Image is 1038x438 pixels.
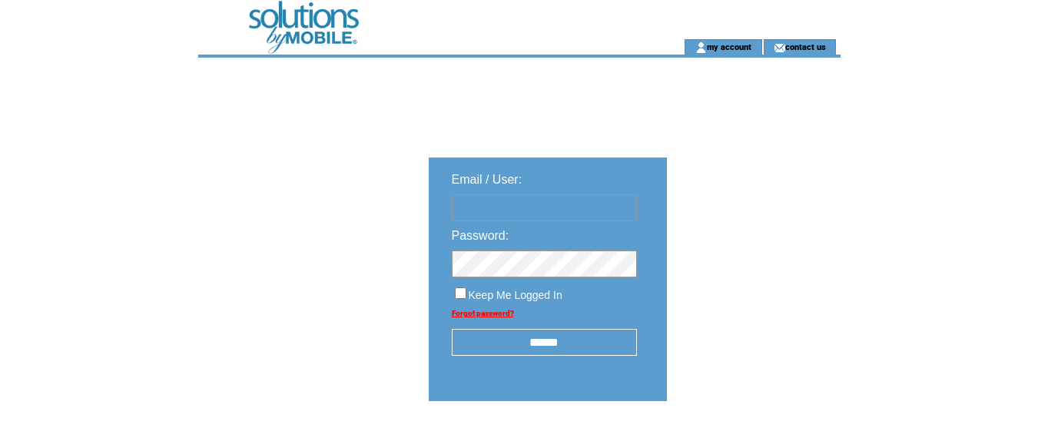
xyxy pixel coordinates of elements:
span: Keep Me Logged In [469,289,562,301]
a: my account [707,41,751,51]
span: Email / User: [452,173,522,186]
a: contact us [785,41,826,51]
a: Forgot password? [452,309,514,317]
img: account_icon.gif;jsessionid=F6BA5A28227284EA2B6BD39527A2CBE8 [695,41,707,54]
span: Password: [452,229,509,242]
img: contact_us_icon.gif;jsessionid=F6BA5A28227284EA2B6BD39527A2CBE8 [774,41,785,54]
